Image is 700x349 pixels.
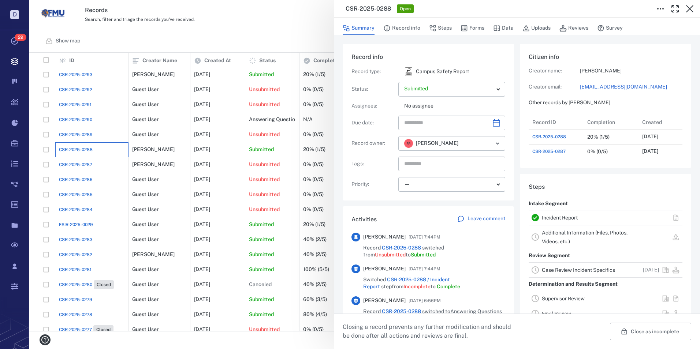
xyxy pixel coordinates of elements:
[404,67,413,76] img: icon Campus Safety Report
[363,277,450,290] a: CSR-2025-0288 / Incident Report
[520,44,691,174] div: Citizen infoCreator name:[PERSON_NAME]Creator email:[EMAIL_ADDRESS][DOMAIN_NAME]Other records by ...
[529,278,618,291] p: Determination and Results Segment
[522,21,551,35] button: Uploads
[404,180,494,188] div: —
[643,266,659,274] p: [DATE]
[653,1,668,16] button: Toggle to Edit Boxes
[597,21,623,35] button: Survey
[493,21,514,35] button: Data
[492,138,503,149] button: Open
[416,140,458,147] span: [PERSON_NAME]
[532,112,556,132] div: Record ID
[529,67,580,75] p: Creator name:
[489,116,504,130] button: Choose date
[15,34,26,41] span: 29
[351,53,505,61] h6: Record info
[398,6,412,12] span: Open
[351,86,395,93] p: Status :
[668,1,682,16] button: Toggle Fullscreen
[529,249,570,262] p: Review Segment
[375,252,406,258] span: Unsubmitted
[542,215,578,221] a: Incident Report
[363,297,406,304] span: [PERSON_NAME]
[351,215,377,224] h6: Activities
[542,267,615,273] a: Case Review Incident Specifics
[542,296,585,301] a: Supervisor Review
[468,215,505,222] p: Leave comment
[403,284,431,289] span: Incomplete
[351,160,395,168] p: Tags :
[404,102,505,110] p: No assignee
[610,323,691,340] button: Close as incomplete
[382,245,421,251] a: CSR-2025-0288
[409,296,441,305] span: [DATE] 6:56PM
[529,183,682,191] h6: Steps
[529,115,584,130] div: Record ID
[343,44,514,206] div: Record infoRecord type:icon Campus Safety ReportCampus Safety ReportStatus:Assignees:No assigneeD...
[382,308,421,314] a: CSR-2025-0288
[363,265,406,273] span: [PERSON_NAME]
[411,252,436,258] span: Submitted
[529,53,682,61] h6: Citizen info
[351,68,395,75] p: Record type :
[404,139,413,148] div: R R
[363,244,505,259] span: Record switched from to
[587,112,615,132] div: Completion
[580,67,682,75] p: [PERSON_NAME]
[343,323,517,340] p: Closing a record prevents any further modification and should be done after all actions and revie...
[409,233,440,241] span: [DATE] 7:44PM
[351,140,395,147] p: Record owner :
[642,112,662,132] div: Created
[404,85,494,93] p: Submitted
[682,1,697,16] button: Close
[532,134,566,140] a: CSR-2025-0288
[363,308,502,315] span: Record switched to
[542,230,628,244] a: Additional Information (Files, Photos, Videos, etc.)
[542,311,571,316] a: Final Review
[351,119,395,127] p: Due date :
[642,148,658,155] p: [DATE]
[457,215,505,224] a: Leave comment
[351,181,395,188] p: Priority :
[343,21,375,35] button: Summary
[450,308,502,314] span: Answering Questions
[520,174,691,336] div: StepsIntake SegmentIncident ReportAdditional Information (Files, Photos, Videos, etc.)Review Segm...
[638,115,693,130] div: Created
[461,21,484,35] button: Forms
[587,149,608,154] div: 0% (0/5)
[416,68,469,75] p: Campus Safety Report
[532,148,566,155] a: CSR-2025-0287
[16,5,31,12] span: Help
[363,276,505,290] span: Switched step from to
[346,4,391,13] h3: CSR-2025-0288
[383,21,420,35] button: Record info
[409,264,440,273] span: [DATE] 7:44PM
[559,21,588,35] button: Reviews
[404,67,413,76] div: Campus Safety Report
[580,83,682,91] a: [EMAIL_ADDRESS][DOMAIN_NAME]
[363,233,406,241] span: [PERSON_NAME]
[429,21,452,35] button: Steps
[343,206,514,333] div: ActivitiesLeave comment[PERSON_NAME][DATE] 7:44PMRecord CSR-2025-0288 switched fromUnsubmittedtoS...
[529,83,580,91] p: Creator email:
[10,10,19,19] p: D
[529,197,568,210] p: Intake Segment
[584,115,638,130] div: Completion
[351,102,395,110] p: Assignees :
[642,133,658,140] p: [DATE]
[529,99,682,106] p: Other records by [PERSON_NAME]
[587,134,610,140] div: 20% (1/5)
[437,284,460,289] span: Complete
